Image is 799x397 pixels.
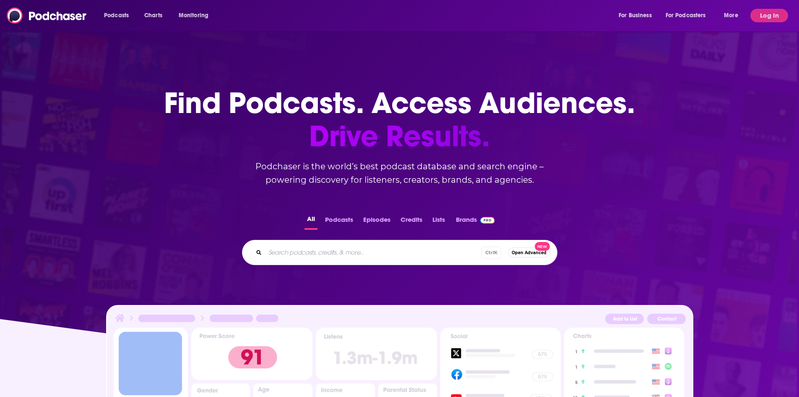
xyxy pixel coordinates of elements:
[232,160,567,187] h2: Podchaser is the world’s best podcast database and search engine – powering discovery for listene...
[323,213,356,230] button: Podcasts
[456,213,495,230] a: BrandsPodchaser Pro
[666,10,706,21] span: For Podcasters
[535,242,550,251] span: New
[144,10,162,21] span: Charts
[361,213,393,230] button: Episodes
[512,250,547,255] span: Open Advanced
[173,9,219,22] button: open menu
[114,313,686,327] img: Podcast Insights Header
[613,9,662,22] button: open menu
[104,10,129,21] span: Podcasts
[139,9,167,22] a: Charts
[508,247,550,258] button: Open AdvancedNew
[724,10,738,21] span: More
[265,246,481,259] input: Search podcasts, credits, & more...
[242,240,557,265] div: Search podcasts, credits, & more...
[98,9,140,22] button: open menu
[430,213,448,230] button: Lists
[718,9,749,22] button: open menu
[398,213,425,230] button: Credits
[7,8,87,24] img: Podchaser - Follow, Share and Rate Podcasts
[316,328,437,380] img: Podcast Insights Listens
[305,213,318,230] button: All
[619,10,652,21] span: For Business
[480,217,495,223] img: Podchaser Pro
[481,247,501,259] span: Ctrl K
[179,10,208,21] span: Monitoring
[191,328,312,380] img: Podcast Insights Power score
[164,120,635,153] span: Drive Results.
[750,9,788,22] button: Log In
[660,9,718,22] button: open menu
[164,87,635,153] h1: Find Podcasts. Access Audiences.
